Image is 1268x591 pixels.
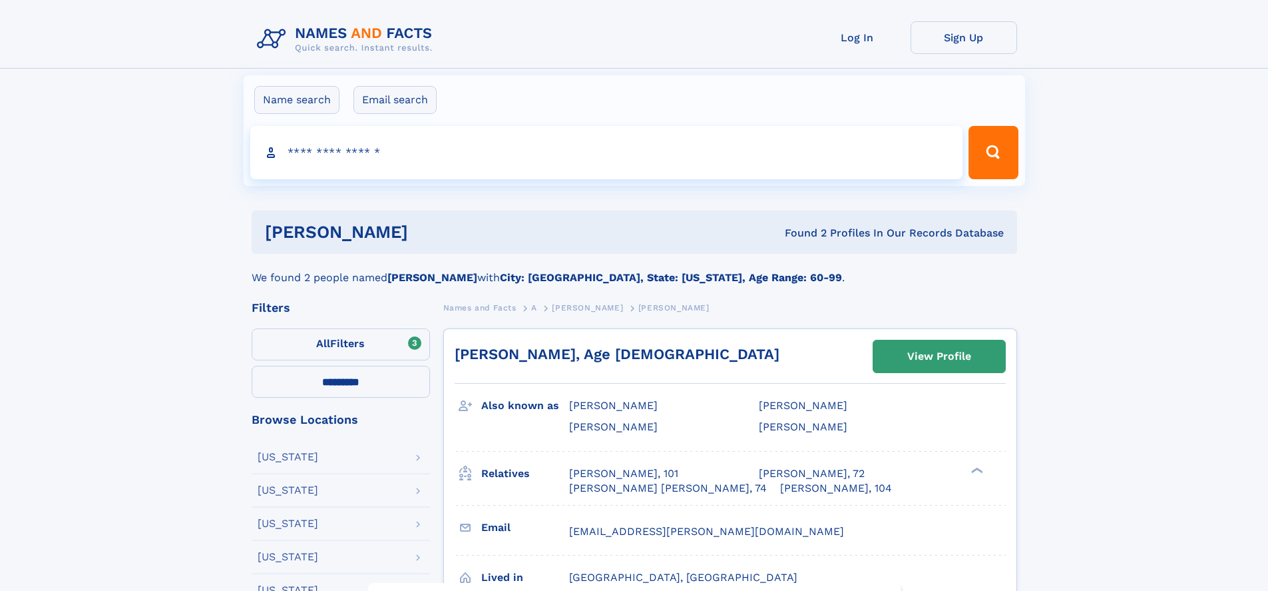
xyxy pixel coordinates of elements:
span: [PERSON_NAME] [759,399,847,412]
a: [PERSON_NAME], Age [DEMOGRAPHIC_DATA] [455,346,779,362]
div: [US_STATE] [258,452,318,462]
label: Email search [353,86,437,114]
a: [PERSON_NAME] [552,299,623,316]
a: View Profile [873,340,1005,372]
span: All [316,337,330,350]
h3: Email [481,516,569,539]
div: Browse Locations [252,414,430,426]
h3: Also known as [481,394,569,417]
div: [US_STATE] [258,518,318,529]
h1: [PERSON_NAME] [265,224,596,241]
a: [PERSON_NAME], 101 [569,466,678,481]
span: [PERSON_NAME] [552,303,623,312]
img: Logo Names and Facts [252,21,443,57]
a: [PERSON_NAME], 72 [759,466,865,481]
a: [PERSON_NAME], 104 [780,481,892,496]
span: [PERSON_NAME] [638,303,710,312]
a: [PERSON_NAME] [PERSON_NAME], 74 [569,481,767,496]
div: View Profile [907,341,971,372]
b: City: [GEOGRAPHIC_DATA], State: [US_STATE], Age Range: 60-99 [500,271,842,284]
span: [PERSON_NAME] [569,399,658,412]
div: We found 2 people named with . [252,254,1017,286]
label: Filters [252,328,430,360]
h3: Lived in [481,566,569,589]
div: Filters [252,302,430,314]
a: Names and Facts [443,299,517,316]
div: [US_STATE] [258,485,318,496]
span: [PERSON_NAME] [759,420,847,433]
span: [GEOGRAPHIC_DATA], [GEOGRAPHIC_DATA] [569,571,797,584]
b: [PERSON_NAME] [387,271,477,284]
a: A [531,299,537,316]
span: [PERSON_NAME] [569,420,658,433]
span: [EMAIL_ADDRESS][PERSON_NAME][DOMAIN_NAME] [569,525,844,538]
div: ❯ [968,466,984,474]
a: Sign Up [911,21,1017,54]
button: Search Button [968,126,1018,179]
input: search input [250,126,963,179]
div: Found 2 Profiles In Our Records Database [596,226,1004,241]
h3: Relatives [481,462,569,485]
span: A [531,303,537,312]
label: Name search [254,86,339,114]
a: Log In [804,21,911,54]
div: [US_STATE] [258,552,318,562]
